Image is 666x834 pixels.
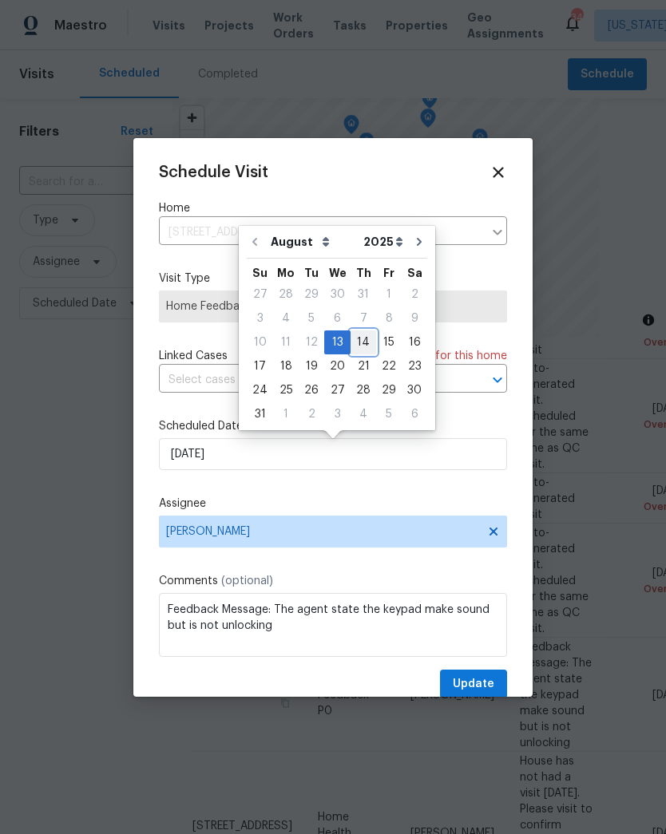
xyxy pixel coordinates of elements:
[324,307,351,330] div: 6
[324,306,351,330] div: Wed Aug 06 2025
[166,298,500,314] span: Home Feedback P0
[159,200,507,216] label: Home
[159,573,507,589] label: Comments
[324,355,351,377] div: 20
[324,379,351,401] div: 27
[324,354,351,378] div: Wed Aug 20 2025
[351,379,376,401] div: 28
[359,230,407,254] select: Year
[221,575,273,587] span: (optional)
[407,226,431,258] button: Go to next month
[273,306,299,330] div: Mon Aug 04 2025
[376,354,402,378] div: Fri Aug 22 2025
[329,267,347,279] abbr: Wednesday
[299,402,324,426] div: Tue Sep 02 2025
[351,283,376,306] div: Thu Jul 31 2025
[159,348,228,364] span: Linked Cases
[402,283,427,306] div: 2
[351,307,376,330] div: 7
[159,271,507,287] label: Visit Type
[159,593,507,657] textarea: Feedback Message: The agent state the keypad make sound but is not unlocking
[402,354,427,378] div: Sat Aug 23 2025
[324,283,351,306] div: Wed Jul 30 2025
[247,330,273,354] div: Sun Aug 10 2025
[324,330,351,354] div: Wed Aug 13 2025
[299,355,324,377] div: 19
[407,267,422,279] abbr: Saturday
[273,355,299,377] div: 18
[402,330,427,354] div: Sat Aug 16 2025
[243,226,267,258] button: Go to previous month
[247,307,273,330] div: 3
[299,330,324,354] div: Tue Aug 12 2025
[402,331,427,354] div: 16
[247,402,273,426] div: Sun Aug 31 2025
[351,355,376,377] div: 21
[247,283,273,306] div: Sun Jul 27 2025
[324,283,351,306] div: 30
[376,402,402,426] div: Fri Sep 05 2025
[324,378,351,402] div: Wed Aug 27 2025
[351,283,376,306] div: 31
[159,438,507,470] input: M/D/YYYY
[356,267,371,279] abbr: Thursday
[299,354,324,378] div: Tue Aug 19 2025
[273,283,299,306] div: Mon Jul 28 2025
[324,403,351,425] div: 3
[351,306,376,330] div: Thu Aug 07 2025
[376,307,402,330] div: 8
[376,355,402,377] div: 22
[159,220,483,245] input: Enter in an address
[376,330,402,354] div: Fri Aug 15 2025
[383,267,394,279] abbr: Friday
[304,267,319,279] abbr: Tuesday
[486,369,509,391] button: Open
[324,402,351,426] div: Wed Sep 03 2025
[376,379,402,401] div: 29
[247,331,273,354] div: 10
[247,306,273,330] div: Sun Aug 03 2025
[273,331,299,354] div: 11
[402,403,427,425] div: 6
[376,283,402,306] div: 1
[247,403,273,425] div: 31
[351,331,376,354] div: 14
[247,378,273,402] div: Sun Aug 24 2025
[299,307,324,330] div: 5
[402,283,427,306] div: Sat Aug 02 2025
[453,674,494,694] span: Update
[273,379,299,401] div: 25
[376,306,402,330] div: Fri Aug 08 2025
[159,164,268,180] span: Schedule Visit
[159,368,462,393] input: Select cases
[351,330,376,354] div: Thu Aug 14 2025
[402,378,427,402] div: Sat Aug 30 2025
[376,283,402,306] div: Fri Aug 01 2025
[351,402,376,426] div: Thu Sep 04 2025
[299,403,324,425] div: 2
[299,379,324,401] div: 26
[402,402,427,426] div: Sat Sep 06 2025
[247,354,273,378] div: Sun Aug 17 2025
[277,267,295,279] abbr: Monday
[273,283,299,306] div: 28
[273,402,299,426] div: Mon Sep 01 2025
[299,331,324,354] div: 12
[273,307,299,330] div: 4
[351,403,376,425] div: 4
[376,403,402,425] div: 5
[273,330,299,354] div: Mon Aug 11 2025
[166,525,479,538] span: [PERSON_NAME]
[299,283,324,306] div: 29
[267,230,359,254] select: Month
[299,378,324,402] div: Tue Aug 26 2025
[402,379,427,401] div: 30
[351,378,376,402] div: Thu Aug 28 2025
[324,331,351,354] div: 13
[273,378,299,402] div: Mon Aug 25 2025
[490,164,507,181] span: Close
[351,354,376,378] div: Thu Aug 21 2025
[247,355,273,377] div: 17
[247,379,273,401] div: 24
[402,307,427,330] div: 9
